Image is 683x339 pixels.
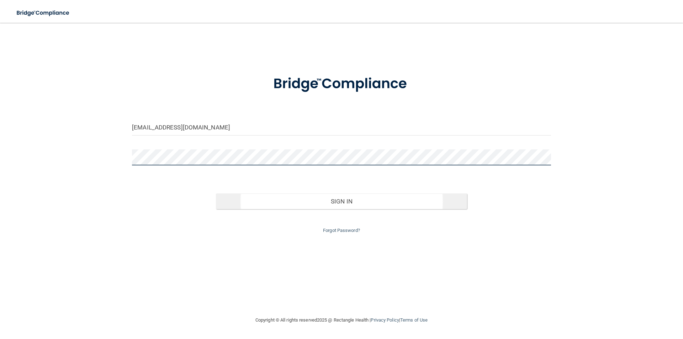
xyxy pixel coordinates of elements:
[259,65,424,102] img: bridge_compliance_login_screen.278c3ca4.svg
[11,6,76,20] img: bridge_compliance_login_screen.278c3ca4.svg
[400,317,428,323] a: Terms of Use
[212,309,471,332] div: Copyright © All rights reserved 2025 @ Rectangle Health | |
[216,194,467,209] button: Sign In
[323,228,360,233] a: Forgot Password?
[132,120,551,136] input: Email
[371,317,399,323] a: Privacy Policy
